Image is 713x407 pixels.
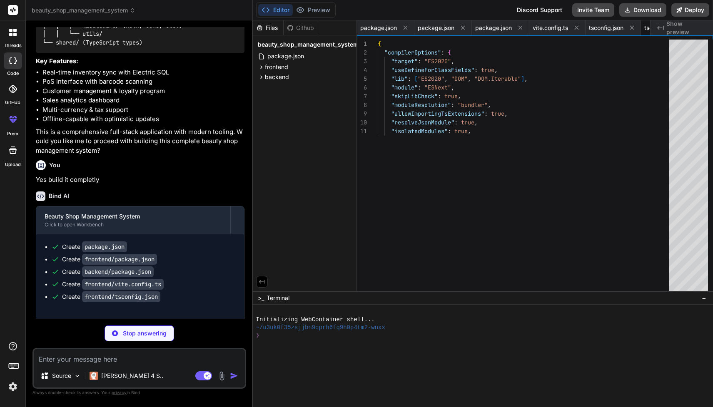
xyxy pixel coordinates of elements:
label: code [7,70,19,77]
div: Github [284,24,318,32]
span: true [444,92,458,100]
li: Customer management & loyalty program [42,87,244,96]
span: : [418,57,421,65]
span: package.json [475,24,512,32]
span: "skipLibCheck" [391,92,438,100]
span: "ES2020" [424,57,451,65]
label: threads [4,42,22,49]
button: Deploy [671,3,709,17]
span: "allowImportingTsExtensions" [391,110,484,117]
div: Click to open Workbench [45,221,222,228]
span: Initializing WebContainer shell... [256,316,375,324]
h6: Bind AI [49,192,69,200]
span: vite.config.ts [533,24,568,32]
code: frontend/tsconfig.json [82,291,160,302]
div: Files [253,24,283,32]
span: , [494,66,498,74]
li: Sales analytics dashboard [42,96,244,105]
span: , [458,92,461,100]
span: package.json [267,51,305,61]
p: Stop answering [123,329,167,338]
span: , [468,75,471,82]
span: : [438,92,441,100]
div: Create [62,243,127,251]
span: ~/u3uk0f35zsjjbn9cprh6fq9h0p4tm2-wnxx [256,324,385,332]
p: Source [52,372,71,380]
span: privacy [112,390,127,395]
li: Real-time inventory sync with Electric SQL [42,68,244,77]
img: Claude 4 Sonnet [90,372,98,380]
li: Offline-capable with optimistic updates [42,114,244,124]
div: 4 [357,66,367,74]
div: Beauty Shop Management System [45,212,222,221]
code: package.json [82,241,127,252]
div: 9 [357,109,367,118]
div: 3 [357,57,367,66]
span: : [448,127,451,135]
h6: You [49,161,60,169]
span: "moduleResolution" [391,101,451,109]
span: ❯ [256,332,259,340]
span: true [491,110,504,117]
span: "lib" [391,75,408,82]
div: Create [62,293,160,301]
div: 6 [357,83,367,92]
strong: Key Features: [36,57,78,65]
span: "isolatedModules" [391,127,448,135]
label: Upload [5,161,21,168]
span: tsconfig.node.json [644,24,694,32]
p: This is a comprehensive full-stack application with modern tooling. Would you like me to proceed ... [36,127,244,156]
span: : [484,110,488,117]
span: package.json [418,24,454,32]
span: beauty_shop_management_system [32,6,135,15]
p: Yes build it completly [36,175,244,185]
span: , [488,101,491,109]
span: , [524,75,528,82]
span: Show preview [666,20,706,36]
span: : [418,84,421,91]
span: "ESNext" [424,84,451,91]
button: Download [619,3,666,17]
div: 1 [357,40,367,48]
span: "compilerOptions" [384,49,441,56]
div: Discord Support [512,3,567,17]
span: "target" [391,57,418,65]
span: , [451,57,454,65]
p: [PERSON_NAME] 4 S.. [101,372,163,380]
span: package.json [360,24,397,32]
span: "resolveJsonModule" [391,119,454,126]
span: "ES2020" [418,75,444,82]
span: , [444,75,448,82]
span: true [481,66,494,74]
span: true [461,119,474,126]
span: [ [414,75,418,82]
div: 10 [357,118,367,127]
div: 5 [357,74,367,83]
span: : [408,75,411,82]
span: : [474,66,478,74]
span: − [702,294,706,302]
span: , [504,110,508,117]
button: Invite Team [572,3,614,17]
p: Always double-check its answers. Your in Bind [32,389,246,397]
code: frontend/package.json [82,254,157,265]
div: Create [62,268,154,276]
span: , [451,84,454,91]
span: true [454,127,468,135]
span: "DOM" [451,75,468,82]
span: "module" [391,84,418,91]
span: "DOM.Iterable" [474,75,521,82]
div: 2 [357,48,367,57]
div: Create [62,280,164,288]
div: 7 [357,92,367,101]
span: beauty_shop_management_system [258,40,359,49]
label: GitHub [5,99,20,106]
li: Multi-currency & tax support [42,105,244,115]
img: attachment [217,371,227,381]
label: prem [7,130,18,137]
span: , [468,127,471,135]
img: icon [230,372,238,380]
span: { [378,40,381,47]
span: : [441,49,444,56]
button: Beauty Shop Management SystemClick to open Workbench [36,206,230,234]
